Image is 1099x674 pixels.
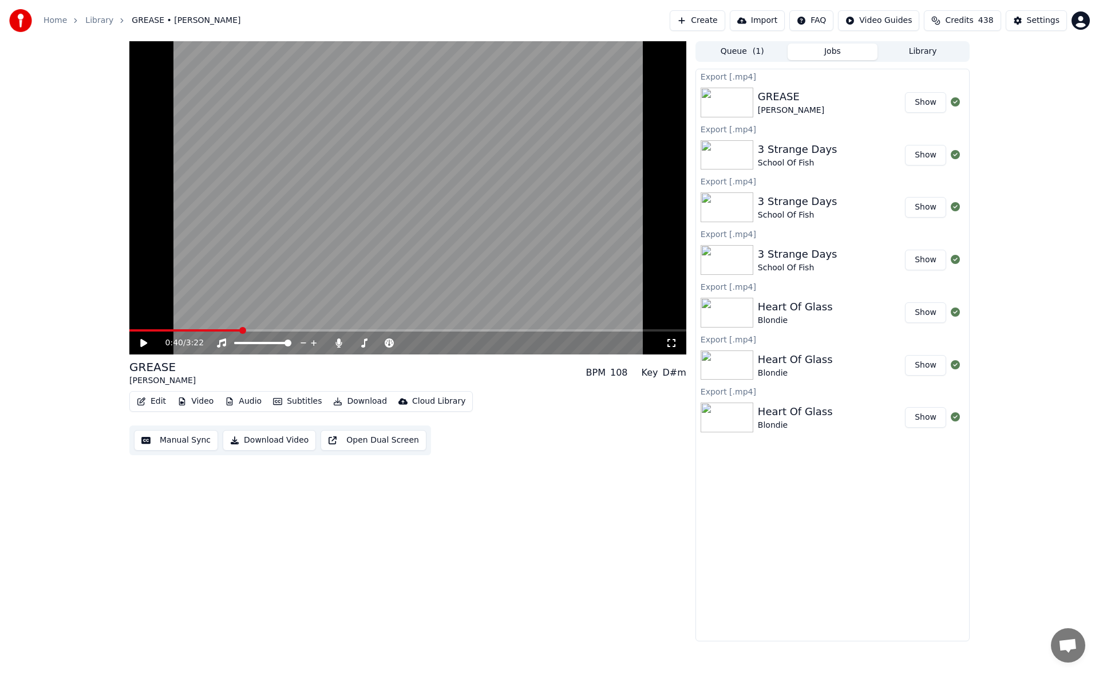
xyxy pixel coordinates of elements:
div: Export [.mp4] [696,279,969,293]
button: FAQ [789,10,833,31]
div: D#m [663,366,686,380]
button: Show [905,250,946,270]
button: Open Dual Screen [321,430,426,451]
div: BPM [586,366,606,380]
button: Subtitles [268,393,326,409]
button: Download Video [223,430,316,451]
div: Export [.mp4] [696,227,969,241]
div: / [165,337,193,349]
button: Audio [220,393,266,409]
button: Download [329,393,392,409]
button: Show [905,145,946,165]
div: Blondie [758,315,833,326]
button: Manual Sync [134,430,218,451]
div: GREASE [758,89,824,105]
button: Import [730,10,785,31]
div: School Of Fish [758,157,837,169]
button: Jobs [788,44,878,60]
button: Show [905,355,946,376]
button: Video [173,393,218,409]
div: GREASE [129,359,196,375]
div: 3 Strange Days [758,194,837,210]
div: School Of Fish [758,210,837,221]
span: ( 1 ) [753,46,764,57]
button: Show [905,407,946,428]
nav: breadcrumb [44,15,240,26]
button: Library [877,44,968,60]
span: 0:40 [165,337,183,349]
button: Queue [697,44,788,60]
div: 108 [610,366,628,380]
div: Export [.mp4] [696,332,969,346]
a: Open chat [1051,628,1085,663]
div: Export [.mp4] [696,384,969,398]
div: Key [642,366,658,380]
div: Settings [1027,15,1060,26]
button: Show [905,92,946,113]
button: Credits438 [924,10,1001,31]
a: Home [44,15,67,26]
button: Edit [132,393,171,409]
div: School Of Fish [758,262,837,274]
div: Export [.mp4] [696,69,969,83]
div: Heart Of Glass [758,352,833,368]
div: [PERSON_NAME] [758,105,824,116]
button: Show [905,302,946,323]
button: Video Guides [838,10,919,31]
div: Blondie [758,368,833,379]
button: Create [670,10,725,31]
button: Settings [1006,10,1067,31]
div: Blondie [758,420,833,431]
button: Show [905,197,946,218]
div: Export [.mp4] [696,122,969,136]
div: Heart Of Glass [758,404,833,420]
div: Cloud Library [412,396,465,407]
div: [PERSON_NAME] [129,375,196,387]
div: Export [.mp4] [696,174,969,188]
div: 3 Strange Days [758,246,837,262]
span: Credits [945,15,973,26]
div: Heart Of Glass [758,299,833,315]
a: Library [85,15,113,26]
span: 3:22 [186,337,204,349]
img: youka [9,9,32,32]
div: 3 Strange Days [758,141,837,157]
span: GREASE • [PERSON_NAME] [132,15,240,26]
span: 438 [978,15,994,26]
